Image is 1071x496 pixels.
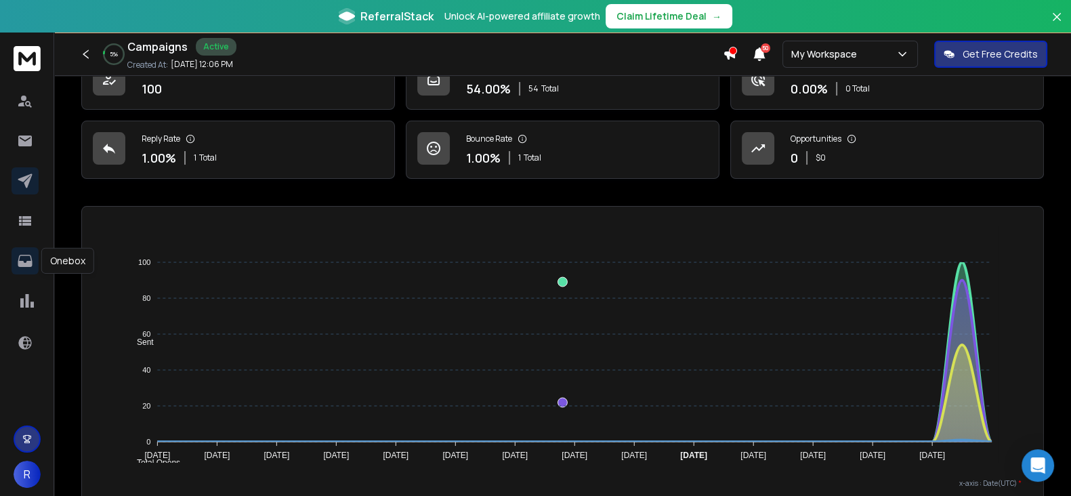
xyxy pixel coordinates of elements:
span: ReferralStack [360,8,434,24]
tspan: 40 [142,366,150,374]
tspan: [DATE] [502,451,528,460]
tspan: 100 [138,258,150,266]
tspan: 60 [142,330,150,338]
a: Open Rate54.00%54Total [406,51,719,110]
p: Get Free Credits [963,47,1038,61]
p: 100 [142,79,162,98]
tspan: [DATE] [621,451,647,460]
p: 54.00 % [466,79,511,98]
tspan: 80 [142,294,150,302]
h1: Campaigns [127,39,188,55]
p: 1.00 % [466,148,501,167]
tspan: [DATE] [323,451,349,460]
tspan: [DATE] [562,451,587,460]
p: Reply Rate [142,133,180,144]
p: $ 0 [816,152,826,163]
p: [DATE] 12:06 PM [171,59,233,70]
a: Reply Rate1.00%1Total [81,121,395,179]
a: Opportunities0$0 [730,121,1044,179]
tspan: [DATE] [680,451,707,460]
p: Bounce Rate [466,133,512,144]
span: 1 [518,152,521,163]
button: R [14,461,41,488]
tspan: [DATE] [144,451,170,460]
tspan: [DATE] [800,451,826,460]
div: Open Intercom Messenger [1022,449,1054,482]
p: 0 Total [845,83,870,94]
p: Opportunities [791,133,841,144]
span: 54 [528,83,539,94]
span: 50 [761,43,770,53]
div: Active [196,38,236,56]
p: 5 % [110,50,118,58]
a: Click Rate0.00%0 Total [730,51,1044,110]
p: 0 [791,148,798,167]
span: → [712,9,721,23]
span: Total [524,152,541,163]
span: Total [199,152,217,163]
tspan: [DATE] [204,451,230,460]
p: 1.00 % [142,148,176,167]
tspan: 20 [142,402,150,410]
span: 1 [194,152,196,163]
span: Total Opens [127,458,180,468]
tspan: [DATE] [383,451,408,460]
span: Sent [127,337,154,347]
p: Created At: [127,60,168,70]
tspan: [DATE] [919,451,945,460]
div: Onebox [41,248,94,274]
tspan: [DATE] [740,451,766,460]
button: Get Free Credits [934,41,1047,68]
tspan: [DATE] [860,451,885,460]
tspan: 0 [146,438,150,446]
p: 0.00 % [791,79,828,98]
button: Claim Lifetime Deal→ [606,4,732,28]
span: Total [541,83,559,94]
tspan: [DATE] [442,451,468,460]
tspan: [DATE] [264,451,289,460]
p: Unlock AI-powered affiliate growth [444,9,600,23]
a: Bounce Rate1.00%1Total [406,121,719,179]
a: Leads Contacted100 [81,51,395,110]
p: x-axis : Date(UTC) [104,478,1022,489]
p: My Workspace [791,47,862,61]
button: Close banner [1048,8,1066,41]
